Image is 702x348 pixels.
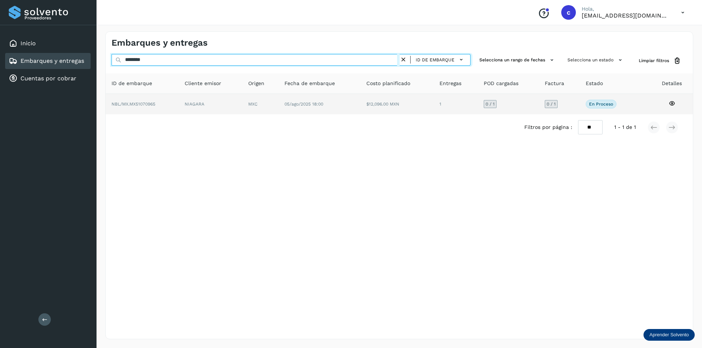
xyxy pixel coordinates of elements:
[582,6,669,12] p: Hola,
[185,80,221,87] span: Cliente emisor
[662,80,682,87] span: Detalles
[284,102,323,107] span: 05/ago/2025 18:00
[112,80,152,87] span: ID de embarque
[614,123,636,131] span: 1 - 1 de 1
[5,35,91,51] div: Inicio
[589,102,613,107] p: En proceso
[643,329,695,341] div: Aprender Solvento
[586,80,603,87] span: Estado
[20,75,76,82] a: Cuentas por cobrar
[248,80,264,87] span: Origen
[524,123,572,131] span: Filtros por página :
[434,94,478,114] td: 1
[5,70,91,87] div: Cuentas por cobrar
[414,54,467,65] button: ID de embarque
[486,102,495,106] span: 0 / 1
[439,80,461,87] span: Entregas
[20,57,84,64] a: Embarques y entregas
[366,80,410,87] span: Costo planificado
[112,38,208,48] h4: Embarques y entregas
[284,80,335,87] span: Fecha de embarque
[545,80,564,87] span: Factura
[5,53,91,69] div: Embarques y entregas
[361,94,434,114] td: $12,096.00 MXN
[633,54,687,68] button: Limpiar filtros
[242,94,279,114] td: MXC
[476,54,559,66] button: Selecciona un rango de fechas
[582,12,669,19] p: carlosvazqueztgc@gmail.com
[649,332,689,338] p: Aprender Solvento
[20,40,36,47] a: Inicio
[416,57,454,63] span: ID de embarque
[639,57,669,64] span: Limpiar filtros
[484,80,518,87] span: POD cargadas
[565,54,627,66] button: Selecciona un estado
[24,15,88,20] p: Proveedores
[547,102,556,106] span: 0 / 1
[112,102,155,107] span: NBL/MX.MX51070965
[179,94,242,114] td: NIAGARA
